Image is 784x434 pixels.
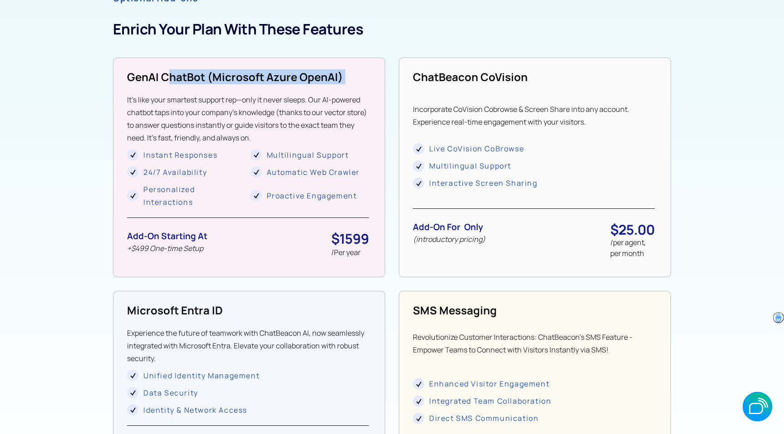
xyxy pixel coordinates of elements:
[413,69,528,84] strong: ChatBeacon CoVision
[250,166,262,178] img: Check
[413,222,485,232] div: Add-on for only
[331,231,369,246] div: $1599
[413,143,424,154] img: Check
[610,222,655,237] div: $25.00
[267,189,357,202] div: Proactive Engagement
[250,149,262,160] img: Check
[127,166,138,178] img: Check
[113,19,671,39] h3: Enrich Your Plan With These Features
[413,160,424,172] img: Check
[331,246,369,259] div: /Per year
[429,142,524,155] div: Live CoVision CoBrowse
[429,159,511,172] div: Multilingual Support
[413,178,424,189] img: Check
[429,395,551,407] div: Integrated Team Collaboration
[413,395,424,407] img: Check
[413,103,655,128] p: Incorporate CoVision Cobrowse & Screen Share into any account. Experience real-time engagement wi...
[127,69,343,84] strong: GenAI ChatBot (microsoft Azure OpenAI)
[127,370,138,381] img: Check
[413,303,497,318] strong: SMS Messaging
[413,413,424,424] img: Check
[143,183,246,208] div: Personalized Interactions
[127,243,203,253] em: +$499 One-time Setup
[413,378,424,390] img: Check
[127,149,138,160] img: Check
[143,369,260,382] div: Unified identity management
[143,404,247,416] div: Identity & network access
[610,237,655,259] div: /per agent, per month
[267,149,349,161] div: Multilingual Support
[413,331,655,369] p: Revolutionize Customer Interactions: ChatBeacon's SMS Feature - Empower Teams to Connect with Vis...
[127,303,223,318] strong: Microsoft Entra ID
[143,149,217,161] div: Instant Responses
[127,190,138,201] img: Check
[429,377,549,390] div: Enhanced Visitor Engagement
[267,166,360,178] div: Automatic Web Crawler
[127,404,138,415] img: Check
[250,190,262,201] img: Check
[127,327,369,365] p: Experience the future of teamwork with ChatBeacon AI, now seamlessly integrated with Microsoft En...
[127,387,138,398] img: Check
[143,386,198,399] div: Data security
[429,177,538,189] div: Interactive Screen Sharing
[127,93,369,144] p: It’s like your smartest support rep—only it never sleeps. Our AI-powered chatbot taps into your c...
[143,166,207,178] div: 24/7 Availability
[127,231,207,241] div: Add-on starting at
[413,234,485,244] em: (introductory pricing)
[429,412,539,424] div: Direct SMS Communication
